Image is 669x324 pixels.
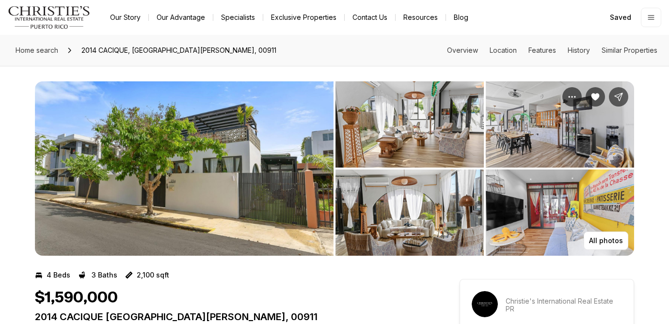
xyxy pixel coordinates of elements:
[35,81,334,256] button: View image gallery
[641,8,661,27] button: Open menu
[610,14,631,21] span: Saved
[447,46,478,54] a: Skip to: Overview
[16,46,58,54] span: Home search
[584,231,628,250] button: All photos
[562,87,582,107] button: Property options
[604,8,637,27] a: Saved
[568,46,590,54] a: Skip to: History
[78,43,280,58] span: 2014 CACIQUE, [GEOGRAPHIC_DATA][PERSON_NAME], 00911
[345,11,395,24] button: Contact Us
[586,87,605,107] button: Unsave Property: 2014 CACIQUE
[335,81,484,168] button: View image gallery
[35,311,425,323] p: 2014 CACIQUE [GEOGRAPHIC_DATA][PERSON_NAME], 00911
[35,81,634,256] div: Listing Photos
[528,46,556,54] a: Skip to: Features
[149,11,213,24] a: Our Advantage
[47,271,70,279] p: 4 Beds
[335,170,484,256] button: View image gallery
[263,11,344,24] a: Exclusive Properties
[589,237,623,245] p: All photos
[486,81,634,168] button: View image gallery
[490,46,517,54] a: Skip to: Location
[447,46,657,54] nav: Page section menu
[506,297,622,313] p: Christie's International Real Estate PR
[102,11,148,24] a: Our Story
[446,11,476,24] a: Blog
[213,11,263,24] a: Specialists
[12,43,62,58] a: Home search
[396,11,446,24] a: Resources
[8,6,91,29] img: logo
[137,271,169,279] p: 2,100 sqft
[35,81,334,256] li: 1 of 8
[335,81,634,256] li: 2 of 8
[92,271,117,279] p: 3 Baths
[35,289,118,307] h1: $1,590,000
[602,46,657,54] a: Skip to: Similar Properties
[486,170,634,256] button: View image gallery
[609,87,628,107] button: Share Property: 2014 CACIQUE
